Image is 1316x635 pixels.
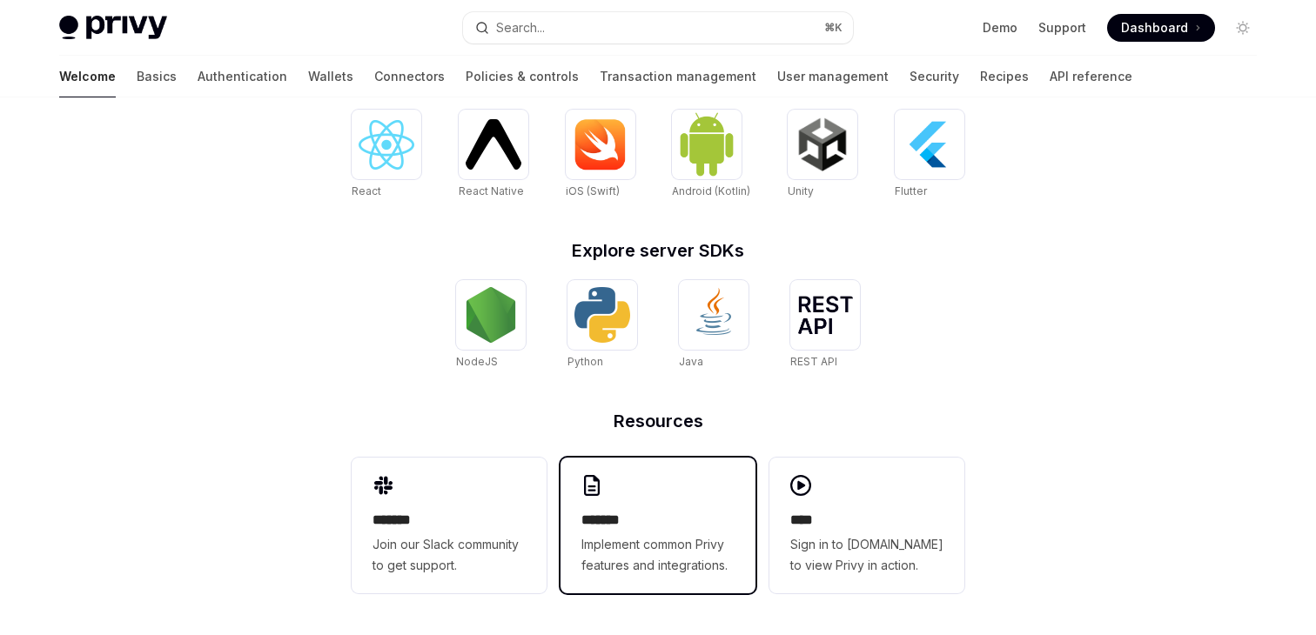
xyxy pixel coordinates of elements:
span: Flutter [895,184,927,197]
a: FlutterFlutter [895,110,964,200]
a: **** **Join our Slack community to get support. [352,458,547,593]
span: Sign in to [DOMAIN_NAME] to view Privy in action. [790,534,943,576]
a: Android (Kotlin)Android (Kotlin) [672,110,750,200]
span: Unity [788,184,814,197]
h2: Explore server SDKs [352,242,964,259]
a: NodeJSNodeJS [456,280,526,371]
span: Implement common Privy features and integrations. [581,534,735,576]
img: Android (Kotlin) [679,111,735,177]
a: Welcome [59,56,116,97]
a: Support [1038,19,1086,37]
span: Python [567,355,603,368]
a: Recipes [980,56,1029,97]
h2: Resources [352,412,964,430]
a: User management [777,56,889,97]
div: Search... [496,17,545,38]
span: React [352,184,381,197]
span: Java [679,355,703,368]
img: iOS (Swift) [573,118,628,170]
a: ****Sign in to [DOMAIN_NAME] to view Privy in action. [769,458,964,593]
a: Basics [137,56,177,97]
img: NodeJS [463,287,519,343]
a: iOS (Swift)iOS (Swift) [566,110,635,200]
a: Dashboard [1107,14,1215,42]
img: REST API [797,296,853,334]
a: Policies & controls [466,56,579,97]
img: Unity [795,117,850,172]
a: React NativeReact Native [459,110,528,200]
button: Toggle dark mode [1229,14,1257,42]
a: Transaction management [600,56,756,97]
a: PythonPython [567,280,637,371]
img: React Native [466,119,521,169]
span: Android (Kotlin) [672,184,750,197]
a: REST APIREST API [790,280,860,371]
a: JavaJava [679,280,749,371]
a: API reference [1050,56,1132,97]
a: Authentication [198,56,287,97]
img: light logo [59,16,167,40]
a: Connectors [374,56,445,97]
a: ReactReact [352,110,421,200]
span: NodeJS [456,355,498,368]
a: Wallets [308,56,353,97]
img: React [359,120,414,170]
span: iOS (Swift) [566,184,620,197]
button: Search...⌘K [463,12,853,43]
span: Join our Slack community to get support. [373,534,526,576]
a: **** **Implement common Privy features and integrations. [561,458,755,593]
a: Security [910,56,959,97]
img: Java [686,287,742,343]
span: REST API [790,355,837,368]
a: UnityUnity [788,110,857,200]
a: Demo [983,19,1017,37]
span: React Native [459,184,524,197]
img: Python [574,287,630,343]
span: ⌘ K [824,21,843,35]
span: Dashboard [1121,19,1188,37]
img: Flutter [902,117,957,172]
